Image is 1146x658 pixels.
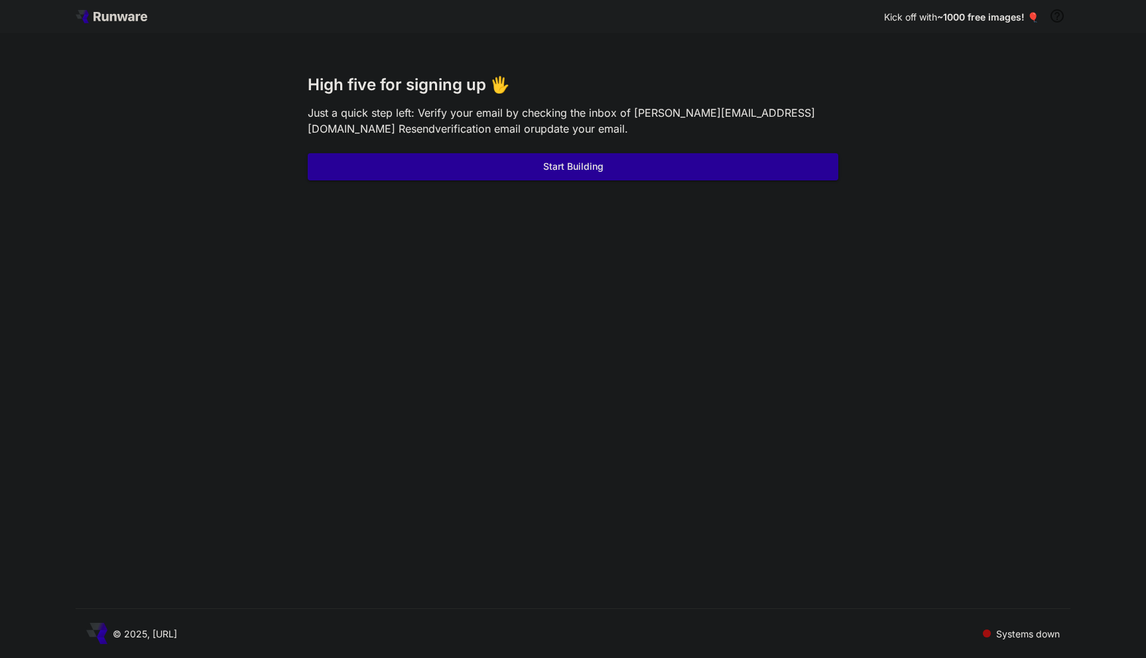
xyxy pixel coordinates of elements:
[884,11,937,23] span: Kick off with
[308,106,815,135] span: Just a quick step left: Verify your email by checking the inbox of [PERSON_NAME][EMAIL_ADDRESS][D...
[113,627,177,641] p: © 2025, [URL]
[535,121,628,137] button: update your email.
[399,121,435,137] button: Resend
[308,76,838,94] h3: High five for signing up 🖐️
[937,11,1039,23] span: ~1000 free images! 🎈
[308,153,838,180] button: Start Building
[996,627,1060,641] p: Systems down
[1044,3,1070,29] button: In order to qualify for free credit, you need to sign up with a business email address and click ...
[435,122,535,135] span: verification email or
